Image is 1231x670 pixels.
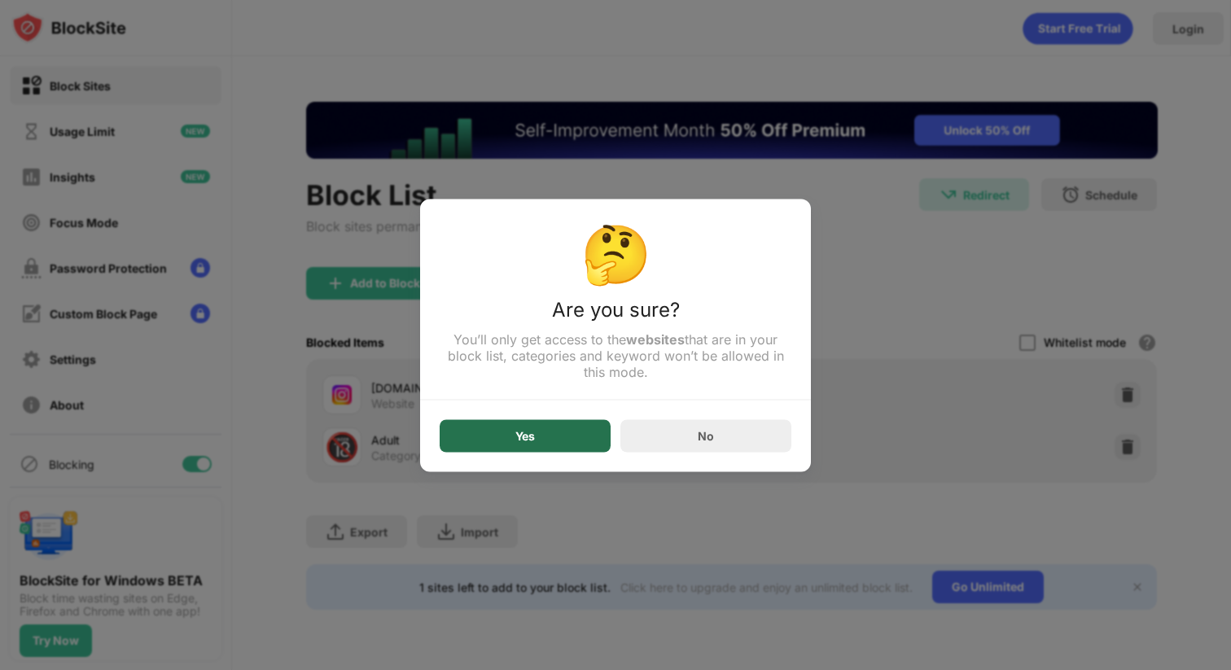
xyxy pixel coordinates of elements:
strong: websites [626,331,685,347]
div: No [698,429,714,443]
div: Are you sure? [440,297,791,331]
div: You’ll only get access to the that are in your block list, categories and keyword won’t be allowe... [440,331,791,379]
div: 🤔 [440,218,791,287]
div: Yes [515,429,535,442]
